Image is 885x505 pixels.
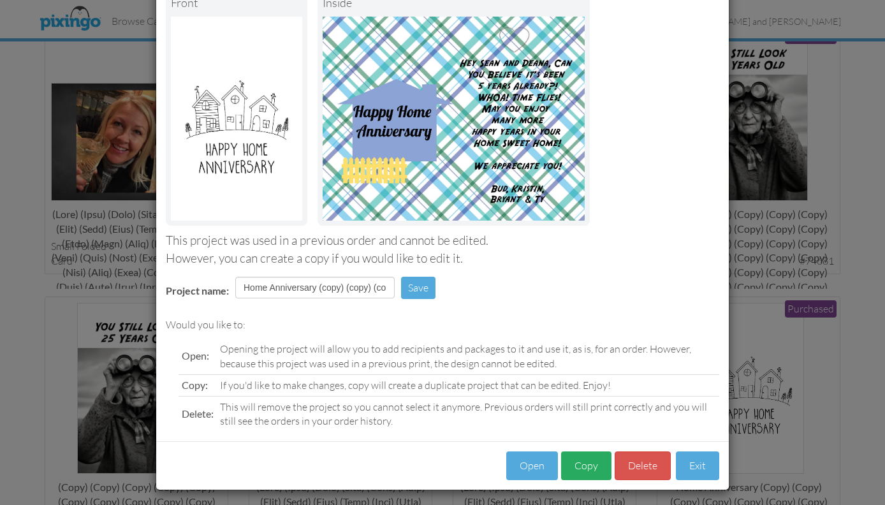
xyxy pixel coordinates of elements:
[171,17,302,221] img: Landscape Image
[166,232,719,249] div: This project was used in a previous order and cannot be edited.
[182,407,214,420] span: Delete:
[182,379,208,391] span: Copy:
[166,250,719,267] div: However, you can create a copy if you would like to edit it.
[235,277,395,298] input: Enter project name
[182,349,209,362] span: Open:
[166,318,719,332] div: Would you like to:
[506,451,558,480] button: Open
[615,451,671,480] button: Delete
[217,374,719,396] td: If you'd like to make changes, copy will create a duplicate project that can be edited. Enjoy!
[217,396,719,432] td: This will remove the project so you cannot select it anymore. Previous orders will still print co...
[166,284,229,298] label: Project name:
[217,339,719,374] td: Opening the project will allow you to add recipients and packages to it and use it, as is, for an...
[323,17,585,221] img: Portrait Image
[676,451,719,480] button: Exit
[561,451,611,480] button: Copy
[401,277,435,299] button: Save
